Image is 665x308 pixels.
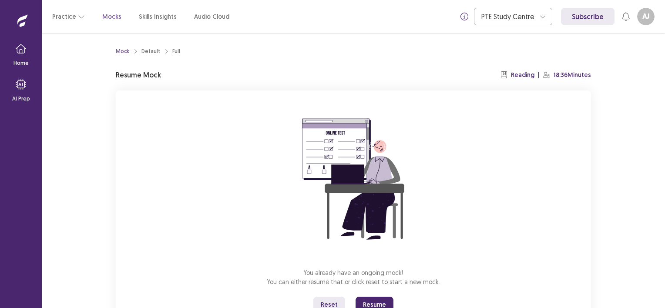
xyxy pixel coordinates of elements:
[275,101,432,258] img: attend-mock
[554,70,591,80] p: 18:36 Minutes
[116,47,180,55] nav: breadcrumb
[12,95,30,103] p: AI Prep
[637,8,655,25] button: AJ
[561,8,615,25] a: Subscribe
[172,47,180,55] div: Full
[13,59,29,67] p: Home
[116,70,161,80] p: Resume Mock
[481,8,535,25] div: PTE Study Centre
[194,12,229,21] a: Audio Cloud
[267,268,440,286] p: You already have an ongoing mock! You can either resume that or click reset to start a new mock.
[116,47,129,55] a: Mock
[457,9,472,24] button: info
[52,9,85,24] button: Practice
[141,47,160,55] div: Default
[511,70,534,80] p: Reading
[538,70,540,80] p: |
[139,12,177,21] a: Skills Insights
[102,12,121,21] a: Mocks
